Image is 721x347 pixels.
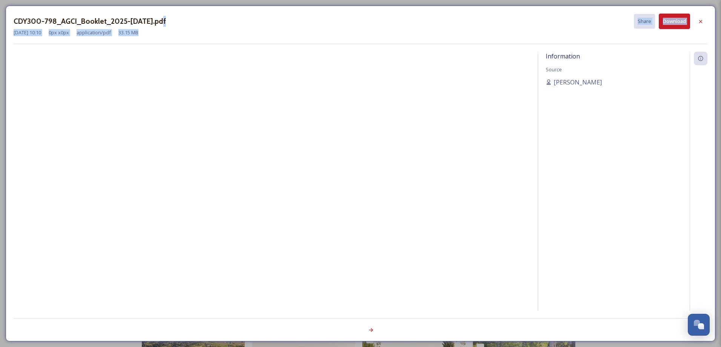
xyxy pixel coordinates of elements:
[688,314,710,336] button: Open Chat
[659,14,690,29] button: Download
[14,16,166,27] h3: CDY300-798_AGCI_Booklet_2025-[DATE].pdf
[546,52,580,60] span: Information
[77,29,111,36] span: application/pdf
[554,78,602,87] span: [PERSON_NAME]
[118,29,138,36] span: 33.15 MB
[14,29,41,36] span: [DATE] 10:10
[546,66,562,73] span: Source
[634,14,655,29] button: Share
[49,29,69,36] span: 0 px x 0 px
